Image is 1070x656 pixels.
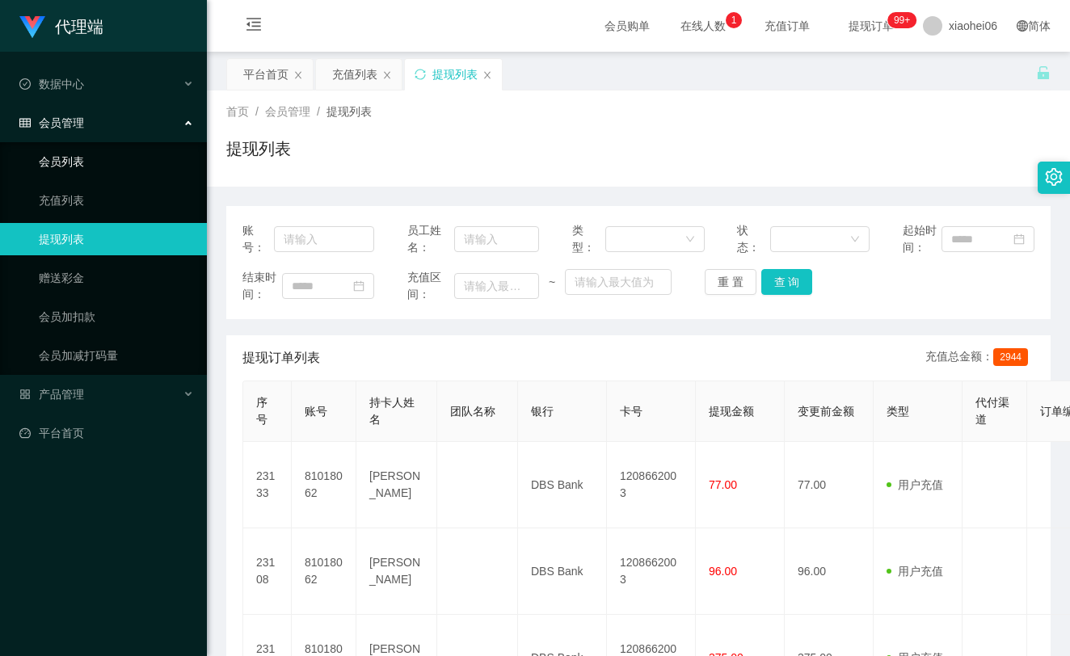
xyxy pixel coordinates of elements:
[255,105,259,118] span: /
[531,405,554,418] span: 银行
[620,405,642,418] span: 卡号
[1045,168,1063,186] i: 图标: setting
[242,269,282,303] span: 结束时间：
[39,339,194,372] a: 会员加减打码量
[705,269,756,295] button: 重 置
[226,1,281,53] i: 图标: menu-fold
[293,70,303,80] i: 图标: close
[798,405,854,418] span: 变更前金额
[353,280,364,292] i: 图标: calendar
[737,222,770,256] span: 状态：
[572,222,605,256] span: 类型：
[785,528,874,615] td: 96.00
[369,396,415,426] span: 持卡人姓名
[356,528,437,615] td: [PERSON_NAME]
[242,348,320,368] span: 提现订单列表
[326,105,372,118] span: 提现列表
[731,12,737,28] p: 1
[226,137,291,161] h1: 提现列表
[332,59,377,90] div: 充值列表
[243,528,292,615] td: 23108
[975,396,1009,426] span: 代付渠道
[19,388,84,401] span: 产品管理
[39,262,194,294] a: 赠送彩金
[607,528,696,615] td: 1208662003
[1017,20,1028,32] i: 图标: global
[482,70,492,80] i: 图标: close
[1036,65,1051,80] i: 图标: unlock
[709,565,737,578] span: 96.00
[565,269,672,295] input: 请输入最大值为
[242,222,274,256] span: 账号：
[39,184,194,217] a: 充值列表
[19,117,31,128] i: 图标: table
[19,78,31,90] i: 图标: check-circle-o
[450,405,495,418] span: 团队名称
[607,442,696,528] td: 1208662003
[243,59,289,90] div: 平台首页
[993,348,1028,366] span: 2944
[256,396,267,426] span: 序号
[39,223,194,255] a: 提现列表
[887,565,943,578] span: 用户充值
[39,145,194,178] a: 会员列表
[19,78,84,90] span: 数据中心
[317,105,320,118] span: /
[887,405,909,418] span: 类型
[518,442,607,528] td: DBS Bank
[887,478,943,491] span: 用户充值
[292,528,356,615] td: 81018062
[274,226,374,252] input: 请输入
[226,105,249,118] span: 首页
[19,417,194,449] a: 图标: dashboard平台首页
[785,442,874,528] td: 77.00
[407,269,454,303] span: 充值区间：
[407,222,454,256] span: 员工姓名：
[454,273,539,299] input: 请输入最小值为
[756,20,818,32] span: 充值订单
[415,69,426,80] i: 图标: sync
[850,234,860,246] i: 图标: down
[840,20,902,32] span: 提现订单
[903,222,942,256] span: 起始时间：
[55,1,103,53] h1: 代理端
[356,442,437,528] td: [PERSON_NAME]
[887,12,916,28] sup: 1204
[19,19,103,32] a: 代理端
[292,442,356,528] td: 81018062
[685,234,695,246] i: 图标: down
[39,301,194,333] a: 会员加扣款
[19,116,84,129] span: 会员管理
[305,405,327,418] span: 账号
[19,16,45,39] img: logo.9652507e.png
[382,70,392,80] i: 图标: close
[265,105,310,118] span: 会员管理
[709,478,737,491] span: 77.00
[672,20,734,32] span: 在线人数
[518,528,607,615] td: DBS Bank
[1013,233,1025,245] i: 图标: calendar
[539,274,564,291] span: ~
[432,59,478,90] div: 提现列表
[454,226,539,252] input: 请输入
[761,269,813,295] button: 查 询
[726,12,742,28] sup: 1
[243,442,292,528] td: 23133
[925,348,1034,368] div: 充值总金额：
[19,389,31,400] i: 图标: appstore-o
[709,405,754,418] span: 提现金额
